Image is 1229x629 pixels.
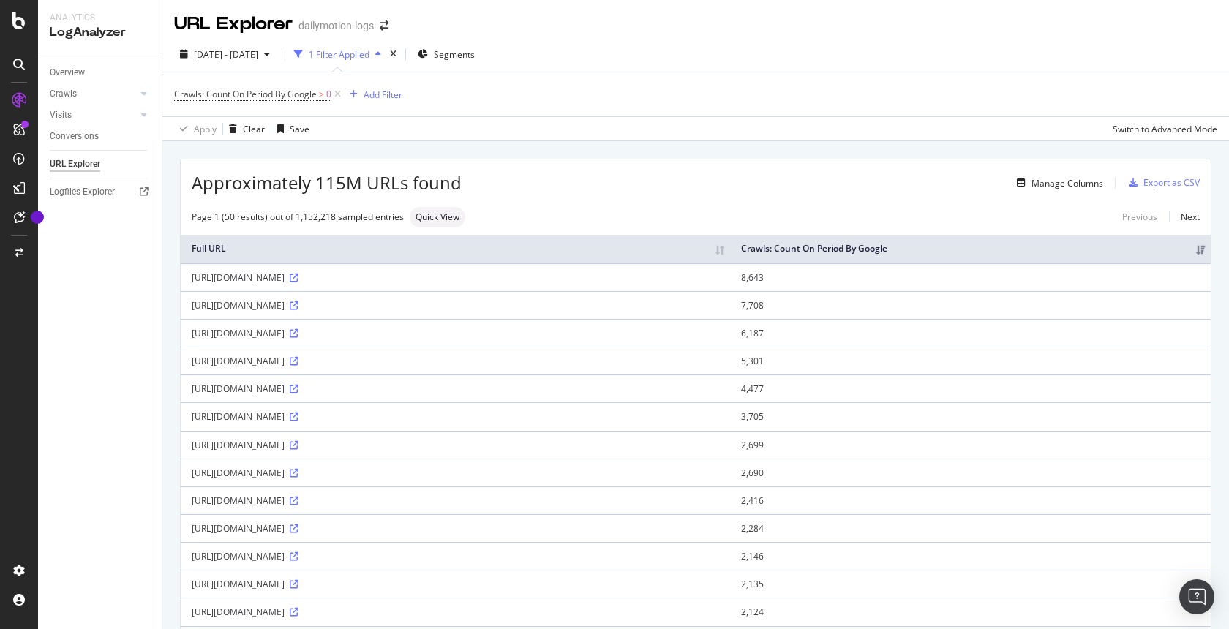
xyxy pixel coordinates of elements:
div: URL Explorer [50,157,100,172]
div: Tooltip anchor [31,211,44,224]
span: Segments [434,48,475,61]
div: [URL][DOMAIN_NAME] [192,550,719,562]
div: Visits [50,108,72,123]
div: LogAnalyzer [50,24,150,41]
div: neutral label [410,207,465,227]
span: Approximately 115M URLs found [192,170,462,195]
div: [URL][DOMAIN_NAME] [192,578,719,590]
div: [URL][DOMAIN_NAME] [192,271,719,284]
div: [URL][DOMAIN_NAME] [192,606,719,618]
button: Apply [174,117,217,140]
span: 0 [326,84,331,105]
button: Segments [412,42,481,66]
div: 1 Filter Applied [309,48,369,61]
th: Crawls: Count On Period By Google: activate to sort column ascending [730,235,1211,263]
div: times [387,47,399,61]
th: Full URL: activate to sort column ascending [181,235,730,263]
div: [URL][DOMAIN_NAME] [192,299,719,312]
button: Export as CSV [1123,171,1200,195]
button: [DATE] - [DATE] [174,42,276,66]
span: Quick View [416,213,459,222]
div: [URL][DOMAIN_NAME] [192,327,719,339]
a: Overview [50,65,151,80]
td: 2,146 [730,542,1211,570]
div: Open Intercom Messenger [1179,579,1214,614]
div: Crawls [50,86,77,102]
td: 2,284 [730,514,1211,542]
a: Conversions [50,129,151,144]
td: 7,708 [730,291,1211,319]
td: 2,135 [730,570,1211,598]
div: URL Explorer [174,12,293,37]
div: [URL][DOMAIN_NAME] [192,439,719,451]
div: Export as CSV [1143,176,1200,189]
div: [URL][DOMAIN_NAME] [192,522,719,535]
div: Page 1 (50 results) out of 1,152,218 sampled entries [192,211,404,223]
div: Analytics [50,12,150,24]
td: 3,705 [730,402,1211,430]
div: dailymotion-logs [298,18,374,33]
div: Overview [50,65,85,80]
div: Manage Columns [1031,177,1103,189]
a: Visits [50,108,137,123]
button: Add Filter [344,86,402,103]
span: > [319,88,324,100]
a: Logfiles Explorer [50,184,151,200]
div: Apply [194,123,217,135]
button: 1 Filter Applied [288,42,387,66]
span: [DATE] - [DATE] [194,48,258,61]
div: Clear [243,123,265,135]
div: Conversions [50,129,99,144]
td: 4,477 [730,374,1211,402]
div: Save [290,123,309,135]
td: 2,124 [730,598,1211,625]
td: 6,187 [730,319,1211,347]
div: [URL][DOMAIN_NAME] [192,494,719,507]
a: URL Explorer [50,157,151,172]
div: [URL][DOMAIN_NAME] [192,467,719,479]
button: Manage Columns [1011,174,1103,192]
a: Crawls [50,86,137,102]
div: [URL][DOMAIN_NAME] [192,355,719,367]
div: Switch to Advanced Mode [1113,123,1217,135]
button: Save [271,117,309,140]
div: Add Filter [364,88,402,101]
td: 2,699 [730,431,1211,459]
button: Clear [223,117,265,140]
a: Next [1169,206,1200,227]
div: arrow-right-arrow-left [380,20,388,31]
button: Switch to Advanced Mode [1107,117,1217,140]
div: [URL][DOMAIN_NAME] [192,383,719,395]
span: Crawls: Count On Period By Google [174,88,317,100]
div: [URL][DOMAIN_NAME] [192,410,719,423]
td: 8,643 [730,263,1211,291]
td: 2,416 [730,486,1211,514]
td: 2,690 [730,459,1211,486]
td: 5,301 [730,347,1211,374]
div: Logfiles Explorer [50,184,115,200]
